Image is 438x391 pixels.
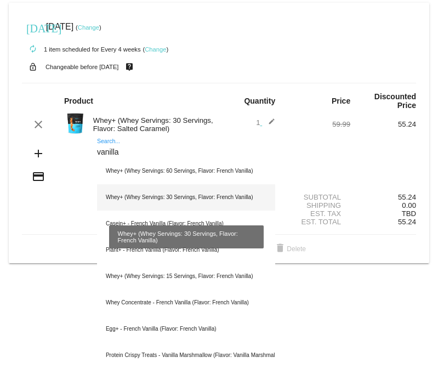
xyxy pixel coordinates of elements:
a: Change [78,24,99,31]
div: Subtotal [285,193,350,201]
strong: Product [64,97,93,105]
span: 1 [256,118,275,127]
div: Egg+ - French Vanilla (Flavor: French Vanilla) [97,316,275,342]
span: 55.24 [398,218,416,226]
div: Whey+ (Whey Servings: 30 Servings, Flavor: French Vanilla) [97,184,275,211]
div: 55.24 [350,120,416,128]
mat-icon: lock_open [26,60,39,74]
div: Whey Concentrate - French Vanilla (Flavor: French Vanilla) [97,290,275,316]
div: Protein Crispy Treats - Vanilla Marshmallow (Flavor: Vanilla Marshmallow) [97,342,275,369]
div: Plant+ - French Vanilla (Flavor: French Vanilla) [97,237,275,263]
div: Whey+ (Whey Servings: 15 Servings, Flavor: French Vanilla) [97,263,275,290]
button: Delete [265,239,315,259]
div: 59.99 [285,120,350,128]
strong: Quantity [244,97,275,105]
div: Whey+ (Whey Servings: 30 Servings, Flavor: Salted Caramel) [88,116,219,133]
input: Search... [97,148,275,157]
strong: Discounted Price [374,92,416,110]
small: Changeable before [DATE] [45,64,119,70]
small: 1 item scheduled for Every 4 weeks [22,46,141,53]
div: Shipping [285,201,350,209]
strong: Price [332,97,350,105]
mat-icon: delete [274,242,287,256]
div: Est. Total [285,218,350,226]
div: 55.24 [350,193,416,201]
mat-icon: autorenew [26,43,39,56]
a: Change [145,46,166,53]
mat-icon: live_help [123,60,136,74]
mat-icon: credit_card [32,170,45,183]
div: Casein+ - French Vanilla (Flavor: French Vanilla) [97,211,275,237]
div: Whey+ (Whey Servings: 60 Servings, Flavor: French Vanilla) [97,158,275,184]
span: TBD [402,209,416,218]
small: ( ) [76,24,101,31]
img: Image-1-Carousel-Whey-2lb-Salted-Caramel-no-badge.png [64,112,86,134]
mat-icon: edit [262,118,275,131]
div: Est. Tax [285,209,350,218]
small: ( ) [143,46,168,53]
mat-icon: [DATE] [26,21,39,34]
span: Delete [274,245,306,253]
mat-icon: clear [32,118,45,131]
mat-icon: add [32,147,45,160]
span: 0.00 [402,201,416,209]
